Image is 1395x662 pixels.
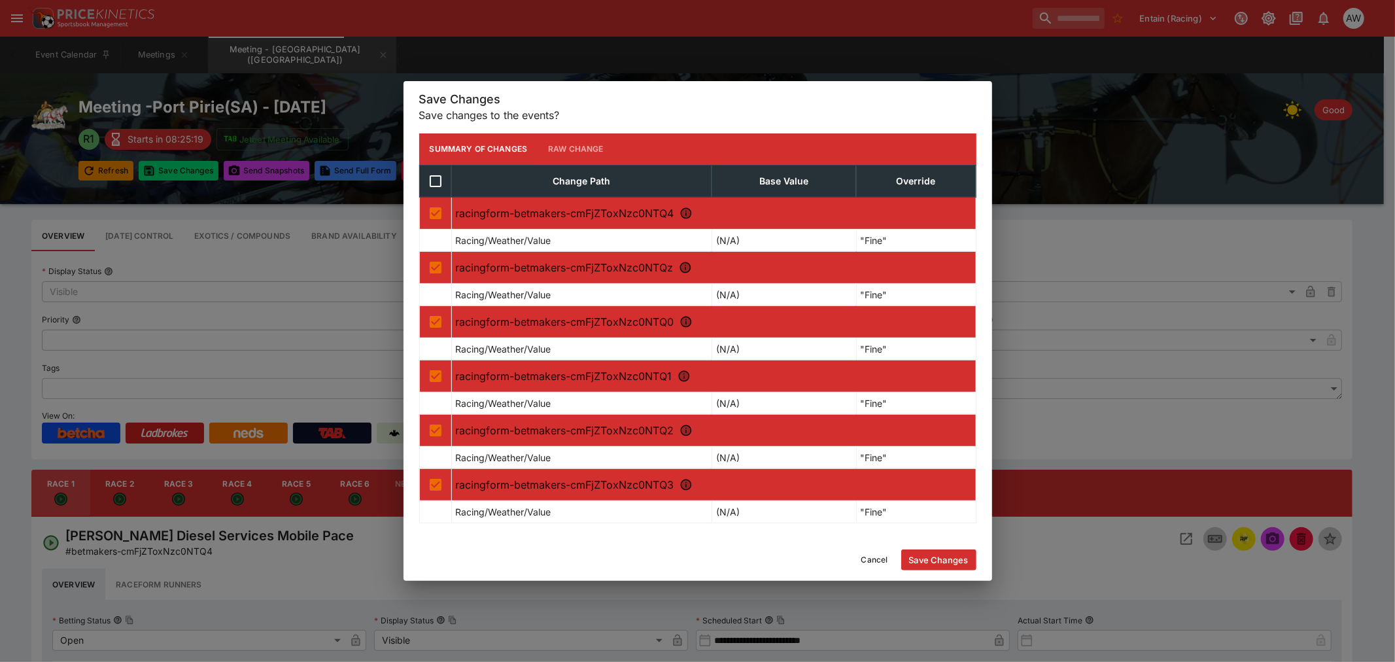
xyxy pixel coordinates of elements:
td: "Fine" [856,500,976,523]
p: racingform-betmakers-cmFjZToxNzc0NTQz [456,260,972,275]
p: Racing/Weather/Value [456,451,551,464]
th: Override [856,165,976,197]
svg: R4 - Frank Borg Short Term Finance Solutions Pace [678,370,691,383]
button: Raw Change [538,133,614,165]
svg: R6 - Clm Quarries Pace [680,478,693,491]
th: Change Path [451,165,712,197]
td: (N/A) [712,283,856,305]
svg: R2 - Knibbs Outdoor Improvements Pace [679,261,692,274]
p: Save changes to the events? [419,107,976,123]
svg: R1 - Farinola Diesel Services Pace [680,207,693,220]
td: "Fine" [856,338,976,360]
p: Racing/Weather/Value [456,234,551,247]
svg: R3 - H & P Hire Pace [680,315,693,328]
td: "Fine" [856,446,976,468]
td: "Fine" [856,229,976,251]
button: Cancel [853,549,896,570]
td: (N/A) [712,229,856,251]
td: (N/A) [712,446,856,468]
p: Racing/Weather/Value [456,342,551,356]
td: (N/A) [712,392,856,414]
svg: R5 - Ladbrokes Odds Surge Pace [680,424,693,437]
td: (N/A) [712,338,856,360]
p: racingform-betmakers-cmFjZToxNzc0NTQ0 [456,314,972,330]
h5: Save Changes [419,92,976,107]
button: Summary of Changes [419,133,538,165]
p: Racing/Weather/Value [456,505,551,519]
td: "Fine" [856,283,976,305]
th: Base Value [712,165,856,197]
button: Save Changes [901,549,976,570]
p: racingform-betmakers-cmFjZToxNzc0NTQ4 [456,205,972,221]
p: racingform-betmakers-cmFjZToxNzc0NTQ1 [456,368,972,384]
p: Racing/Weather/Value [456,288,551,302]
td: "Fine" [856,392,976,414]
p: Racing/Weather/Value [456,396,551,410]
td: (N/A) [712,500,856,523]
p: racingform-betmakers-cmFjZToxNzc0NTQ2 [456,423,972,438]
p: racingform-betmakers-cmFjZToxNzc0NTQ3 [456,477,972,493]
